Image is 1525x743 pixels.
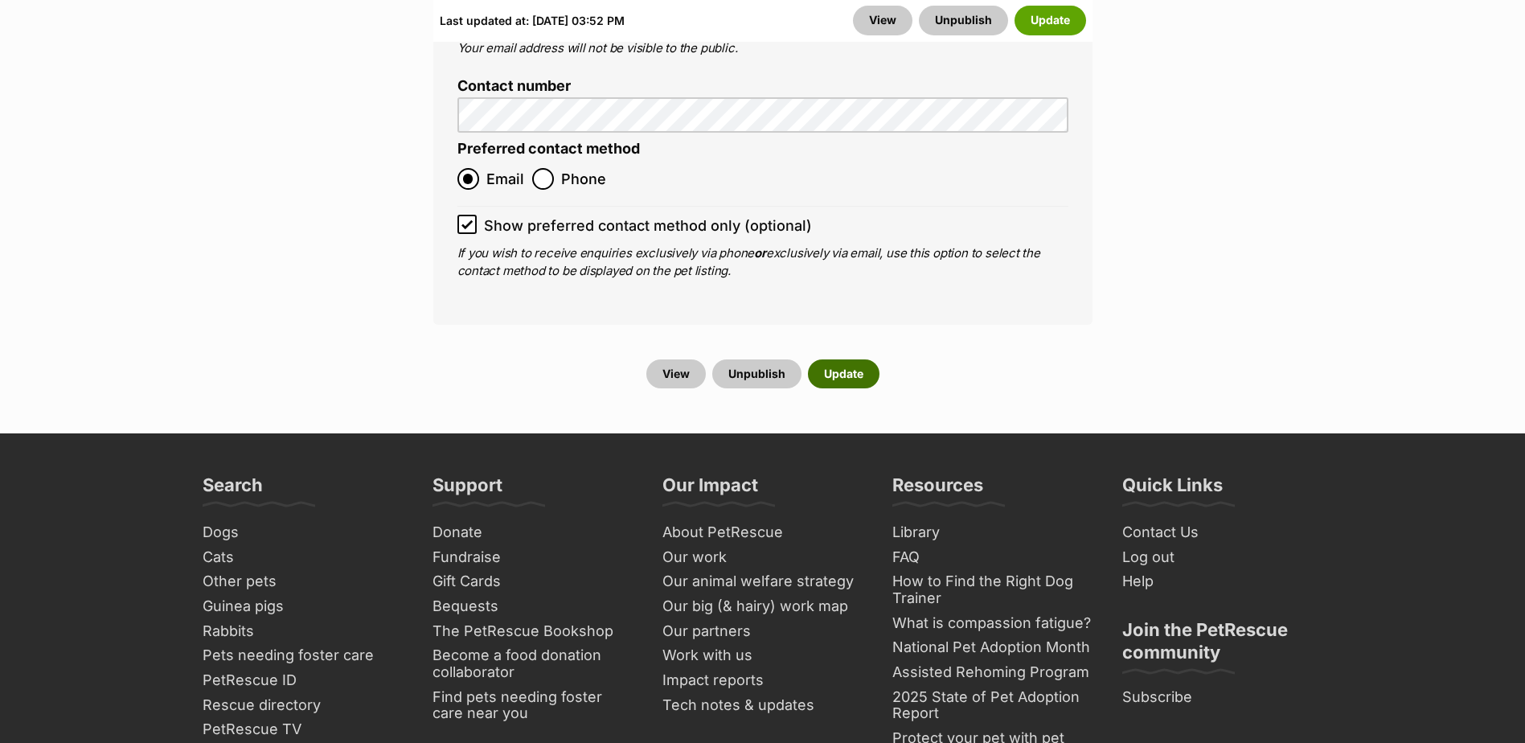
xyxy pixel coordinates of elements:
[656,668,870,693] a: Impact reports
[196,693,410,718] a: Rescue directory
[426,545,640,570] a: Fundraise
[656,693,870,718] a: Tech notes & updates
[484,215,812,236] span: Show preferred contact method only (optional)
[886,545,1100,570] a: FAQ
[886,569,1100,610] a: How to Find the Right Dog Trainer
[656,569,870,594] a: Our animal welfare strategy
[1116,545,1330,570] a: Log out
[1015,6,1086,35] button: Update
[808,359,879,388] button: Update
[457,78,1068,95] label: Contact number
[1116,569,1330,594] a: Help
[196,619,410,644] a: Rabbits
[426,520,640,545] a: Donate
[196,594,410,619] a: Guinea pigs
[426,569,640,594] a: Gift Cards
[656,643,870,668] a: Work with us
[919,6,1008,35] button: Unpublish
[486,168,524,190] span: Email
[196,520,410,545] a: Dogs
[196,545,410,570] a: Cats
[656,545,870,570] a: Our work
[662,474,758,506] h3: Our Impact
[656,520,870,545] a: About PetRescue
[656,619,870,644] a: Our partners
[886,660,1100,685] a: Assisted Rehoming Program
[196,569,410,594] a: Other pets
[892,474,983,506] h3: Resources
[886,520,1100,545] a: Library
[196,717,410,742] a: PetRescue TV
[646,359,706,388] a: View
[196,668,410,693] a: PetRescue ID
[712,359,801,388] button: Unpublish
[457,141,640,158] label: Preferred contact method
[426,594,640,619] a: Bequests
[853,6,912,35] a: View
[196,643,410,668] a: Pets needing foster care
[440,6,625,35] div: Last updated at: [DATE] 03:52 PM
[457,244,1068,281] p: If you wish to receive enquiries exclusively via phone exclusively via email, use this option to ...
[426,619,640,644] a: The PetRescue Bookshop
[886,611,1100,636] a: What is compassion fatigue?
[561,168,606,190] span: Phone
[1116,520,1330,545] a: Contact Us
[426,643,640,684] a: Become a food donation collaborator
[457,39,1068,58] p: Your email address will not be visible to the public.
[1122,474,1223,506] h3: Quick Links
[1122,618,1323,673] h3: Join the PetRescue community
[886,685,1100,726] a: 2025 State of Pet Adoption Report
[886,635,1100,660] a: National Pet Adoption Month
[432,474,502,506] h3: Support
[754,245,766,261] b: or
[1116,685,1330,710] a: Subscribe
[426,685,640,726] a: Find pets needing foster care near you
[203,474,263,506] h3: Search
[656,594,870,619] a: Our big (& hairy) work map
